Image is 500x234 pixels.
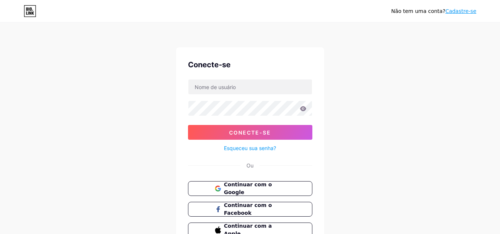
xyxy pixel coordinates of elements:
font: Esqueceu sua senha? [224,145,276,151]
font: Continuar com o Facebook [224,202,272,216]
input: Nome de usuário [188,79,312,94]
button: Continuar com o Facebook [188,202,312,217]
font: Conecte-se [229,129,271,136]
font: Ou [246,162,254,169]
button: Continuar com o Google [188,181,312,196]
font: Conecte-se [188,60,231,69]
button: Conecte-se [188,125,312,140]
font: Não tem uma conta? [391,8,445,14]
font: Continuar com o Google [224,182,272,195]
a: Esqueceu sua senha? [224,144,276,152]
a: Cadastre-se [445,8,476,14]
